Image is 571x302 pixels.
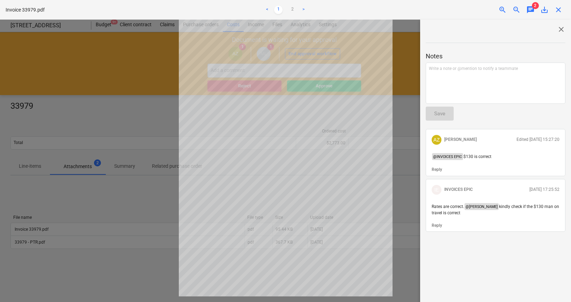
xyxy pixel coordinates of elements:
[288,6,297,14] a: Page 2
[444,137,477,143] p: [PERSON_NAME]
[554,6,563,14] span: close
[498,6,507,14] span: zoom_in
[432,204,464,209] span: Rates are correct.
[444,187,473,193] p: INVOICES EPIC
[6,6,45,14] p: Invoice 33979.pdf
[274,6,283,14] a: Page 1 is your current page
[432,204,560,215] span: kindly check if the $130 man on travel is correct
[536,268,571,302] iframe: Chat Widget
[432,135,441,145] div: Andrew Zheng
[426,52,565,60] p: Notes
[432,153,463,160] span: @ INVOICES EPIC
[557,25,565,34] span: close
[512,6,521,14] span: zoom_out
[432,167,442,173] button: Reply
[263,6,271,14] a: Previous page
[299,6,308,14] a: Next page
[532,2,539,9] span: 2
[529,187,559,193] p: [DATE] 17:25:52
[432,223,442,229] button: Reply
[434,187,439,193] span: IE
[526,6,535,14] span: chat
[464,203,499,210] span: @ [PERSON_NAME]
[517,137,559,143] p: Edited [DATE] 15:27:20
[432,185,441,195] div: INVOICES EPIC
[463,154,491,159] span: $130 is correct
[433,137,440,143] span: AZ
[540,6,549,14] span: save_alt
